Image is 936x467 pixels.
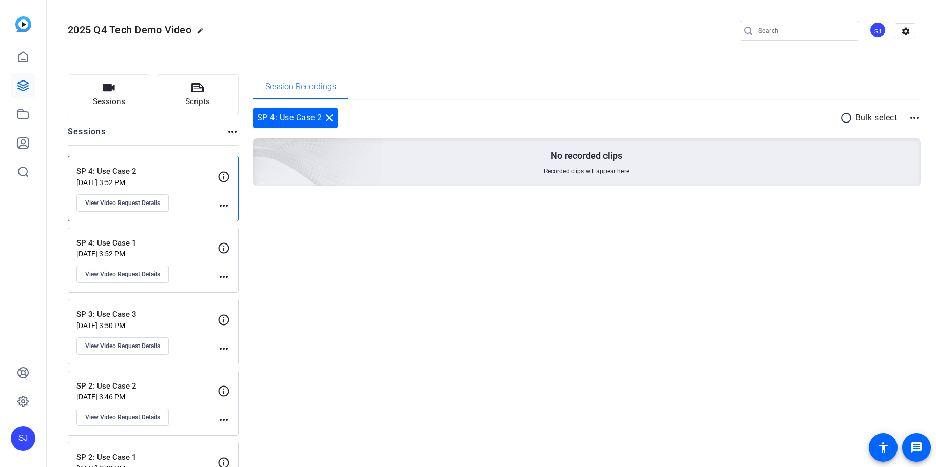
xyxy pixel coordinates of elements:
button: Sessions [68,74,150,115]
mat-icon: more_horiz [218,199,230,212]
mat-icon: settings [895,24,916,39]
h2: Sessions [68,126,106,145]
p: [DATE] 3:50 PM [76,321,218,330]
p: Bulk select [855,112,898,124]
button: View Video Request Details [76,266,169,283]
mat-icon: accessibility [877,441,889,454]
div: SJ [869,22,886,38]
mat-icon: close [323,112,336,124]
span: View Video Request Details [85,342,160,350]
button: Scripts [157,74,239,115]
p: No recorded clips [551,150,622,162]
p: SP 2: Use Case 2 [76,380,218,392]
mat-icon: more_horiz [218,271,230,283]
button: View Video Request Details [76,409,169,426]
p: [DATE] 3:52 PM [76,250,218,258]
div: SP 4: Use Case 2 [253,108,338,128]
span: View Video Request Details [85,199,160,207]
mat-icon: more_horiz [226,126,239,138]
mat-icon: message [910,441,923,454]
mat-icon: more_horiz [218,414,230,426]
p: [DATE] 3:52 PM [76,178,218,187]
input: Search [758,25,851,37]
span: View Video Request Details [85,413,160,421]
img: blue-gradient.svg [15,16,31,32]
div: SJ [11,426,35,451]
p: SP 4: Use Case 2 [76,166,218,177]
span: Recorded clips will appear here [544,167,629,175]
button: View Video Request Details [76,337,169,355]
img: embarkstudio-empty-session.png [138,37,383,259]
button: View Video Request Details [76,194,169,212]
p: SP 3: Use Case 3 [76,309,218,320]
p: SP 4: Use Case 1 [76,237,218,249]
span: 2025 Q4 Tech Demo Video [68,24,191,36]
p: [DATE] 3:46 PM [76,393,218,401]
mat-icon: more_horiz [218,342,230,355]
mat-icon: radio_button_unchecked [840,112,855,124]
span: Session Recordings [265,83,336,91]
ngx-avatar: Sumit Jadhav [869,22,887,39]
p: SP 2: Use Case 1 [76,452,218,463]
mat-icon: edit [197,27,209,39]
span: Sessions [93,96,125,108]
span: View Video Request Details [85,270,160,278]
span: Scripts [185,96,210,108]
mat-icon: more_horiz [908,112,921,124]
